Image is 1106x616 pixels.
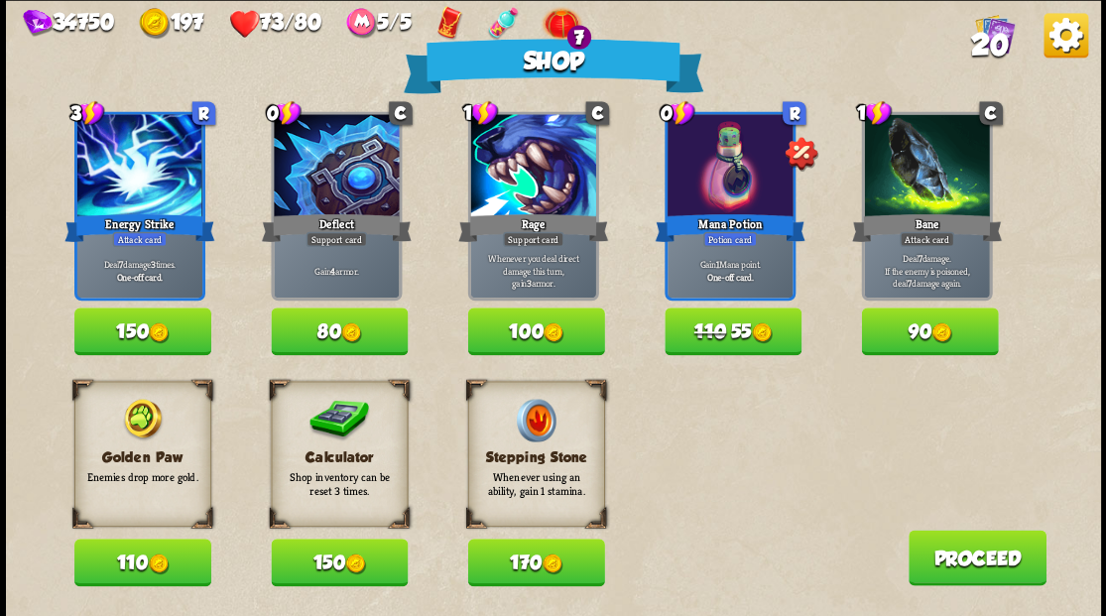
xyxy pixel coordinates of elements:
[436,6,463,41] img: Red Envelope - Normal enemies drop an additional card reward.
[306,231,367,246] div: Support card
[266,99,301,125] div: 0
[899,231,953,246] div: Attack card
[907,277,911,289] b: 7
[463,99,498,125] div: 1
[23,9,113,37] div: Gems
[261,211,411,245] div: Deflect
[502,231,563,246] div: Support card
[403,39,703,93] div: Shop
[119,258,123,270] b: 7
[526,277,531,289] b: 3
[309,399,369,441] img: Calculator.png
[542,554,562,574] img: gold.png
[784,137,818,171] img: discount-icon.png
[585,101,608,124] div: C
[83,448,201,464] h3: Golden Paw
[346,8,411,39] div: Mana
[346,8,377,39] img: ManaPoints.png
[74,539,211,586] button: 110
[930,322,951,343] img: gold.png
[702,231,756,246] div: Potion card
[857,99,892,125] div: 1
[116,270,163,282] b: One-off card.
[271,539,408,586] button: 150
[467,308,604,355] button: 100
[665,308,801,355] button: 11055
[330,264,335,276] b: 4
[80,258,199,270] p: Deal damage times.
[473,252,592,289] p: Whenever you deal direct damage this turn, gain armor.
[64,211,214,245] div: Energy Strike
[851,211,1001,245] div: Bane
[458,211,608,245] div: Rage
[861,308,998,355] button: 90
[671,258,790,270] p: Gain Mana point.
[150,258,155,270] b: 3
[280,469,398,498] p: Shop inventory can be reset 3 times.
[477,469,595,498] p: Whenever using an ability, gain 1 stamina.
[271,308,408,355] button: 80
[970,28,1008,62] span: 20
[566,25,590,49] div: 7
[516,399,555,441] img: SteppingStone.png
[541,6,582,41] img: Red Lantern - Every 7 rounds, stamina cost for all cards drawn is reduced to 1 for one round.
[149,322,170,343] img: gold.png
[139,8,203,39] div: Gold
[485,6,520,41] img: Energy Drink - Whenever playing a Potion card, gain 1 stamina.
[112,231,167,246] div: Attack card
[715,258,718,270] b: 1
[918,252,922,264] b: 7
[979,101,1002,124] div: C
[782,101,804,124] div: R
[229,8,320,39] div: Health
[974,13,1015,58] div: View all the cards in your deck
[543,322,563,343] img: gold.png
[693,320,725,342] span: 110
[23,9,52,37] img: gem.png
[1044,13,1088,58] img: OptionsButton.png
[655,211,804,245] div: Mana Potion
[389,101,412,124] div: C
[974,13,1015,54] img: Cards_Icon.png
[69,99,104,125] div: 3
[191,101,214,124] div: R
[229,8,260,39] img: health.png
[121,399,165,441] img: GoldenPaw.png
[341,322,362,343] img: gold.png
[277,264,396,276] p: Gain armor.
[74,308,211,355] button: 150
[908,530,1045,585] button: Proceed
[345,554,366,574] img: gold.png
[148,554,169,574] img: gold.png
[660,99,694,125] div: 0
[83,469,201,484] p: Enemies drop more gold.
[280,448,398,464] h3: Calculator
[706,270,753,282] b: One-off card.
[867,252,986,289] p: Deal damage. If the enemy is poisoned, deal damage again.
[139,8,170,39] img: gold.png
[477,448,595,464] h3: Stepping Stone
[467,539,604,586] button: 170
[751,322,772,343] img: gold.png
